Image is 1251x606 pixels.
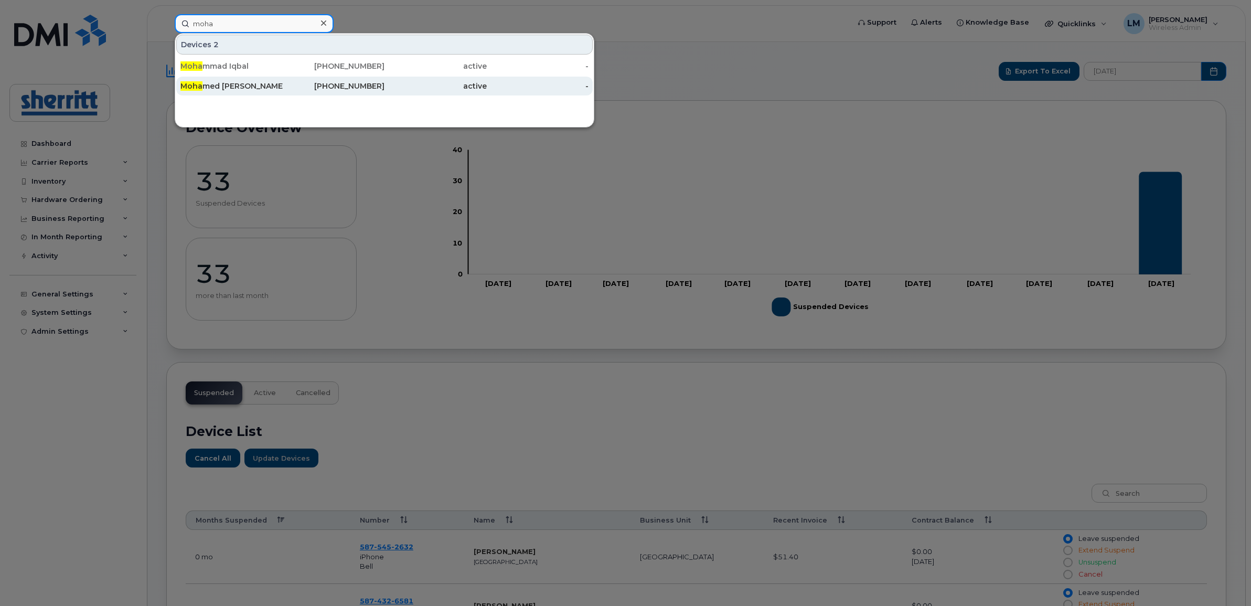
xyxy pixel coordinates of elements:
[176,35,593,55] div: Devices
[180,81,202,91] span: Moha
[180,81,283,91] div: med [PERSON_NAME]
[180,61,202,71] span: Moha
[384,81,487,91] div: active
[487,61,589,71] div: -
[283,61,385,71] div: [PHONE_NUMBER]
[180,61,283,71] div: mmad Iqbal
[176,57,593,76] a: Mohammad Iqbal[PHONE_NUMBER]active-
[384,61,487,71] div: active
[176,77,593,95] a: Mohamed [PERSON_NAME][PHONE_NUMBER]active-
[283,81,385,91] div: [PHONE_NUMBER]
[213,39,219,50] span: 2
[487,81,589,91] div: -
